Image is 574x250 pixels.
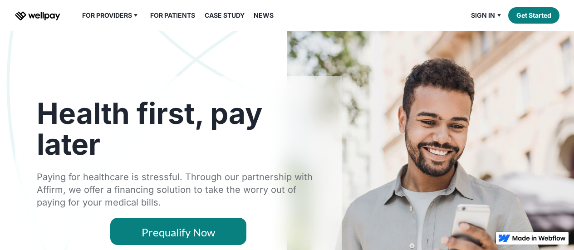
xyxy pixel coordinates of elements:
[145,10,201,21] a: For Patients
[199,10,250,21] a: Case Study
[37,98,320,160] h1: Health first, pay later
[471,10,495,21] div: Sign in
[77,10,145,21] div: For Providers
[110,218,246,245] a: Prequalify Now
[248,10,279,21] a: News
[15,10,60,21] a: home
[466,10,508,21] div: Sign in
[37,171,320,209] div: Paying for healthcare is stressful. Through our partnership with Affirm, we offer a financing sol...
[508,7,559,24] a: Get Started
[82,10,132,21] div: For Providers
[512,235,566,241] img: Made in Webflow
